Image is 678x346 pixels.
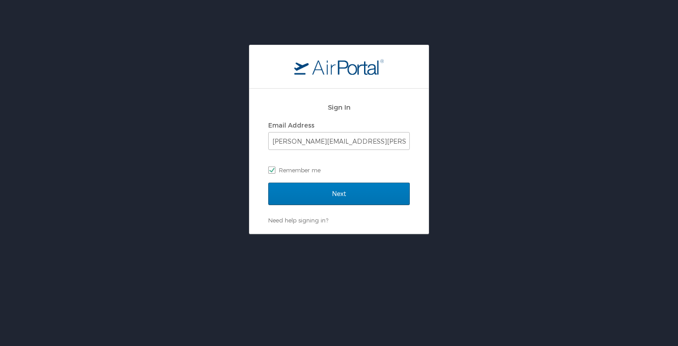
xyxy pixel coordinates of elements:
[268,102,410,112] h2: Sign In
[268,121,314,129] label: Email Address
[294,59,384,75] img: logo
[268,217,328,224] a: Need help signing in?
[268,163,410,177] label: Remember me
[268,183,410,205] input: Next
